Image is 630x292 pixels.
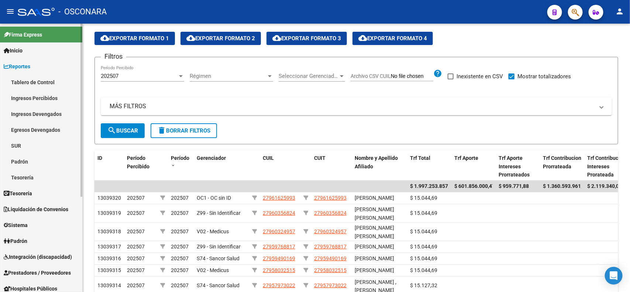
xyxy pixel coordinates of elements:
span: Inicio [4,47,23,55]
datatable-header-cell: Trf Total [407,150,451,183]
span: 202507 [101,73,118,79]
span: $ 15.044,69 [410,210,437,216]
span: [PERSON_NAME] [PERSON_NAME] [355,206,394,221]
span: Z99 - Sin Identificar [197,244,241,250]
span: Prestadores / Proveedores [4,269,71,277]
span: 202507 [127,267,145,273]
span: Exportar Formato 2 [186,35,255,42]
span: 202507 [171,244,189,250]
span: Buscar [107,127,138,134]
mat-icon: cloud_download [100,34,109,42]
mat-icon: person [615,7,624,16]
span: 202507 [171,267,189,273]
span: Período [171,155,189,161]
span: Gerenciador [197,155,226,161]
mat-icon: cloud_download [186,34,195,42]
span: 202507 [171,255,189,261]
span: Mostrar totalizadores [517,72,571,81]
datatable-header-cell: Período Percibido [124,150,157,183]
datatable-header-cell: Trf Contribucion Intereses Prorateada [584,150,629,183]
span: $ 15.127,32 [410,282,437,288]
span: 27960324957 [263,229,295,234]
button: Exportar Formato 4 [352,32,433,45]
span: OC1 - OC sin ID [197,195,231,201]
span: Trf Total [410,155,430,161]
mat-icon: cloud_download [358,34,367,42]
mat-expansion-panel-header: MÁS FILTROS [101,97,612,115]
span: 13039319 [97,210,121,216]
span: Exportar Formato 1 [100,35,169,42]
span: 27961625993 [314,195,347,201]
mat-icon: menu [6,7,15,16]
span: Archivo CSV CUIL [351,73,391,79]
span: Firma Express [4,31,42,39]
span: $ 601.856.000,47 [454,183,495,189]
span: Integración (discapacidad) [4,253,72,261]
span: $ 15.044,69 [410,255,437,261]
span: $ 2.119.340,06 [587,183,622,189]
h3: Filtros [101,51,126,62]
span: 202507 [127,244,145,250]
mat-icon: cloud_download [272,34,281,42]
span: 13039314 [97,282,121,288]
span: 202507 [171,229,189,234]
span: CUIL [263,155,274,161]
button: Borrar Filtros [151,123,217,138]
span: 27959768817 [314,244,347,250]
span: Liquidación de Convenios [4,205,68,213]
span: 202507 [127,195,145,201]
span: $ 1.997.253.857,66 [410,183,455,189]
datatable-header-cell: Trf Aporte [451,150,496,183]
span: [PERSON_NAME] [355,244,394,250]
span: V02 - Medicus [197,267,229,273]
span: Trf Contribucion Prorrateada [543,155,581,169]
span: $ 15.044,69 [410,244,437,250]
span: Exportar Formato 3 [272,35,341,42]
datatable-header-cell: CUIT [311,150,352,183]
button: Exportar Formato 2 [180,32,261,45]
span: 13039320 [97,195,121,201]
span: 27957973022 [263,282,295,288]
span: Tesorería [4,189,32,197]
span: 13039318 [97,229,121,234]
datatable-header-cell: Nombre y Apellido Afiliado [352,150,407,183]
span: $ 1.360.593.961,73 [543,183,588,189]
span: CUIT [314,155,326,161]
span: 27959768817 [263,244,295,250]
span: - OSCONARA [58,4,107,20]
mat-icon: search [107,126,116,135]
span: 13039316 [97,255,121,261]
datatable-header-cell: Trf Aporte Intereses Prorrateados [496,150,540,183]
span: 27958032515 [263,267,295,273]
button: Exportar Formato 3 [266,32,347,45]
span: 27958032515 [314,267,347,273]
span: Trf Aporte Intereses Prorrateados [499,155,530,178]
span: [PERSON_NAME] [355,255,394,261]
span: Reportes [4,62,30,71]
span: Seleccionar Gerenciador [279,73,338,79]
span: Sistema [4,221,28,229]
span: Exportar Formato 4 [358,35,427,42]
span: 27960356824 [263,210,295,216]
span: $ 15.044,69 [410,195,437,201]
span: ID [97,155,102,161]
datatable-header-cell: Período [168,150,194,183]
mat-panel-title: MÁS FILTROS [110,102,594,110]
mat-icon: delete [157,126,166,135]
span: 27960324957 [314,229,347,234]
span: 27961625993 [263,195,295,201]
span: $ 959.771,88 [499,183,529,189]
span: 202507 [127,229,145,234]
datatable-header-cell: Gerenciador [194,150,249,183]
span: 27959490169 [263,255,295,261]
span: Padrón [4,237,27,245]
datatable-header-cell: ID [94,150,124,183]
span: 13039315 [97,267,121,273]
span: Nombre y Apellido Afiliado [355,155,398,169]
span: 202507 [127,210,145,216]
span: $ 15.044,69 [410,229,437,234]
span: Período Percibido [127,155,149,169]
span: 202507 [171,282,189,288]
span: S74 - Sancor Salud [197,255,240,261]
span: [PERSON_NAME] [355,267,394,273]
